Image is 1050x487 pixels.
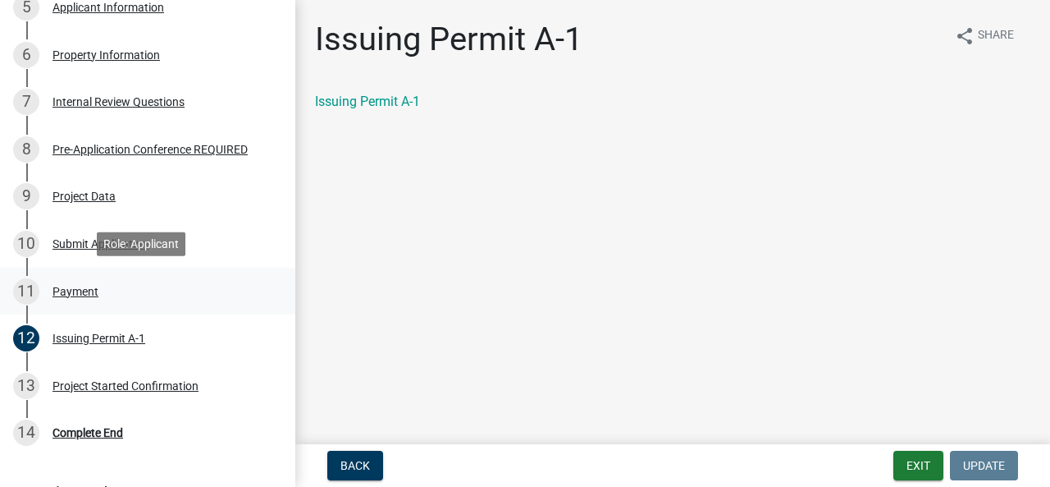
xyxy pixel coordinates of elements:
[955,26,975,46] i: share
[52,2,164,13] div: Applicant Information
[315,94,420,109] a: Issuing Permit A-1
[13,231,39,257] div: 10
[52,191,116,202] div: Project Data
[52,49,160,61] div: Property Information
[13,278,39,305] div: 11
[942,20,1027,52] button: shareShare
[327,451,383,480] button: Back
[52,96,185,108] div: Internal Review Questions
[52,238,148,250] div: Submit Application
[97,232,185,255] div: Role: Applicant
[52,380,199,392] div: Project Started Confirmation
[52,427,123,439] div: Complete End
[52,333,145,344] div: Issuing Permit A-1
[963,459,1005,472] span: Update
[13,89,39,115] div: 7
[13,42,39,68] div: 6
[315,20,582,59] h1: Issuing Permit A-1
[950,451,1018,480] button: Update
[13,183,39,209] div: 9
[13,373,39,399] div: 13
[13,420,39,446] div: 14
[978,26,1014,46] span: Share
[52,144,248,155] div: Pre-Application Conference REQUIRED
[52,286,98,297] div: Payment
[340,459,370,472] span: Back
[13,136,39,163] div: 8
[13,325,39,351] div: 12
[893,451,943,480] button: Exit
